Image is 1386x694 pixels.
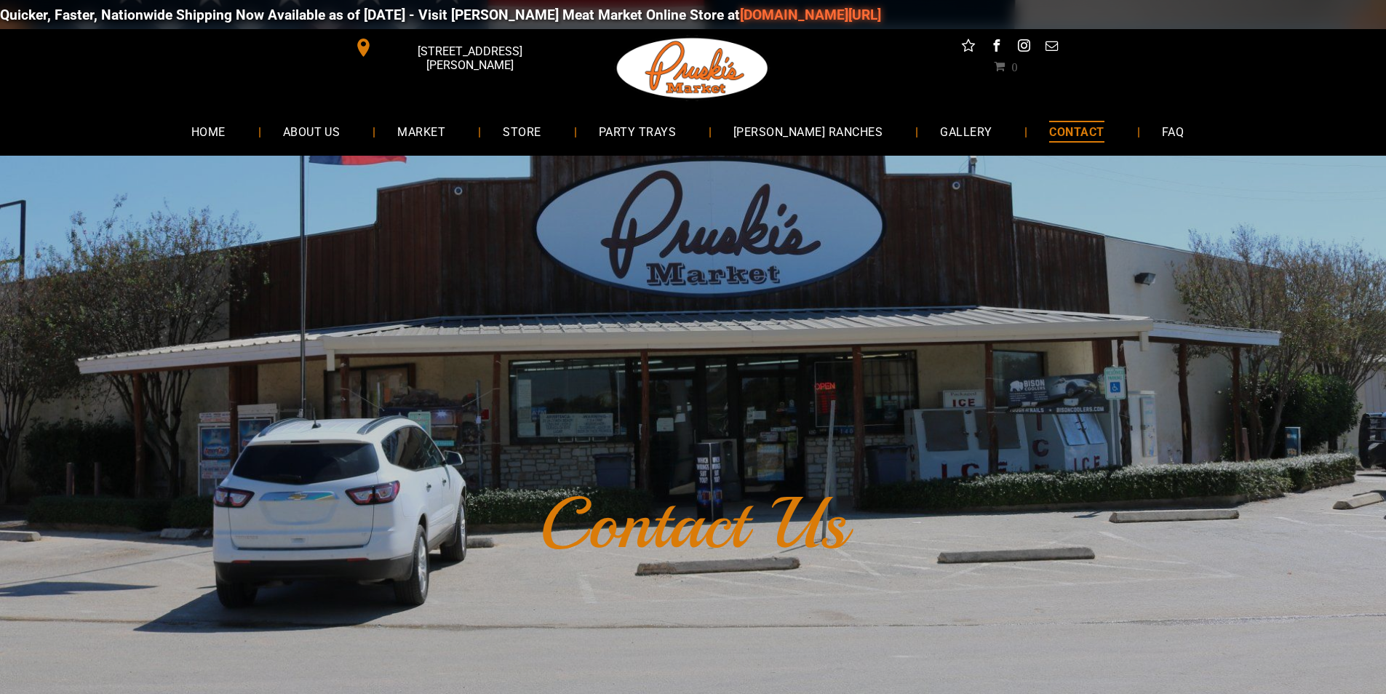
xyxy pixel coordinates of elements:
a: ABOUT US [261,112,362,151]
span: [STREET_ADDRESS][PERSON_NAME] [375,37,563,79]
a: instagram [1014,36,1033,59]
a: FAQ [1140,112,1206,151]
a: GALLERY [918,112,1013,151]
span: 0 [1011,60,1017,72]
a: [STREET_ADDRESS][PERSON_NAME] [344,36,567,59]
a: MARKET [375,112,467,151]
a: email [1042,36,1061,59]
a: PARTY TRAYS [577,112,698,151]
a: facebook [987,36,1005,59]
font: Contact Us [539,479,847,569]
a: Social network [959,36,978,59]
a: HOME [170,112,247,151]
a: STORE [481,112,562,151]
a: CONTACT [1027,112,1126,151]
img: Pruski-s+Market+HQ+Logo2-1920w.png [614,29,771,108]
a: [PERSON_NAME] RANCHES [712,112,904,151]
